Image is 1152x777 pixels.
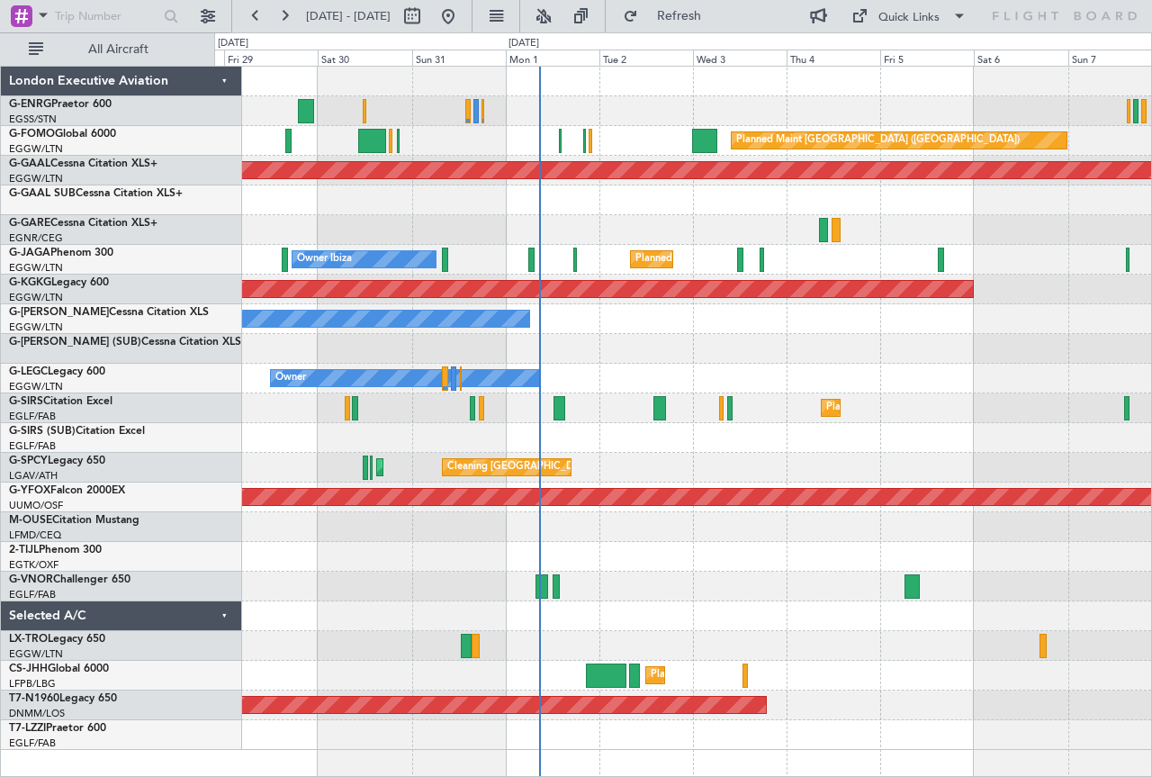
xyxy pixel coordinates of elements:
[9,248,50,258] span: G-JAGA
[9,545,39,556] span: 2-TIJL
[9,231,63,245] a: EGNR/CEG
[9,188,183,199] a: G-GAAL SUBCessna Citation XLS+
[9,321,63,334] a: EGGW/LTN
[693,50,787,66] div: Wed 3
[9,396,112,407] a: G-SIRSCitation Excel
[9,723,46,734] span: T7-LZZI
[9,456,105,466] a: G-SPCYLegacy 650
[842,2,976,31] button: Quick Links
[9,574,53,585] span: G-VNOR
[9,664,48,674] span: CS-JHH
[47,43,190,56] span: All Aircraft
[9,337,141,348] span: G-[PERSON_NAME] (SUB)
[9,664,109,674] a: CS-JHHGlobal 6000
[9,113,57,126] a: EGSS/STN
[9,129,55,140] span: G-FOMO
[9,693,117,704] a: T7-N1960Legacy 650
[9,558,58,572] a: EGTK/OXF
[9,426,145,437] a: G-SIRS (SUB)Citation Excel
[9,99,51,110] span: G-ENRG
[9,693,59,704] span: T7-N1960
[9,439,56,453] a: EGLF/FAB
[9,647,63,661] a: EGGW/LTN
[447,454,701,481] div: Cleaning [GEOGRAPHIC_DATA] ([PERSON_NAME] Intl)
[9,588,56,601] a: EGLF/FAB
[9,723,106,734] a: T7-LZZIPraetor 600
[974,50,1067,66] div: Sat 6
[297,246,352,273] div: Owner Ibiza
[736,127,1020,154] div: Planned Maint [GEOGRAPHIC_DATA] ([GEOGRAPHIC_DATA])
[9,291,63,304] a: EGGW/LTN
[9,218,157,229] a: G-GARECessna Citation XLS+
[9,307,109,318] span: G-[PERSON_NAME]
[9,307,209,318] a: G-[PERSON_NAME]Cessna Citation XLS
[826,394,1110,421] div: Planned Maint [GEOGRAPHIC_DATA] ([GEOGRAPHIC_DATA])
[20,35,195,64] button: All Aircraft
[9,158,50,169] span: G-GAAL
[9,515,52,526] span: M-OUSE
[412,50,506,66] div: Sun 31
[318,50,411,66] div: Sat 30
[508,36,539,51] div: [DATE]
[506,50,599,66] div: Mon 1
[9,172,63,185] a: EGGW/LTN
[9,707,65,720] a: DNMM/LOS
[787,50,880,66] div: Thu 4
[9,337,241,348] a: G-[PERSON_NAME] (SUB)Cessna Citation XLS
[878,9,940,27] div: Quick Links
[9,218,50,229] span: G-GARE
[275,365,306,392] div: Owner
[382,454,589,481] div: Planned Maint Athens ([PERSON_NAME] Intl)
[55,3,158,30] input: Trip Number
[9,456,48,466] span: G-SPCY
[615,2,723,31] button: Refresh
[9,158,157,169] a: G-GAALCessna Citation XLS+
[9,634,48,645] span: LX-TRO
[9,545,102,556] a: 2-TIJLPhenom 300
[9,515,139,526] a: M-OUSECitation Mustang
[9,574,130,585] a: G-VNORChallenger 650
[218,36,248,51] div: [DATE]
[9,188,76,199] span: G-GAAL SUB
[9,469,58,483] a: LGAV/ATH
[9,380,63,393] a: EGGW/LTN
[642,10,717,23] span: Refresh
[9,410,56,423] a: EGLF/FAB
[224,50,318,66] div: Fri 29
[9,366,48,377] span: G-LEGC
[9,261,63,275] a: EGGW/LTN
[9,529,61,542] a: LFMD/CEQ
[9,499,63,512] a: UUMO/OSF
[9,99,112,110] a: G-ENRGPraetor 600
[9,485,125,496] a: G-YFOXFalcon 2000EX
[9,677,56,691] a: LFPB/LBG
[306,8,391,24] span: [DATE] - [DATE]
[599,50,693,66] div: Tue 2
[880,50,974,66] div: Fri 5
[635,246,919,273] div: Planned Maint [GEOGRAPHIC_DATA] ([GEOGRAPHIC_DATA])
[9,736,56,750] a: EGLF/FAB
[9,142,63,156] a: EGGW/LTN
[9,248,113,258] a: G-JAGAPhenom 300
[9,277,51,288] span: G-KGKG
[9,277,109,288] a: G-KGKGLegacy 600
[9,634,105,645] a: LX-TROLegacy 650
[9,366,105,377] a: G-LEGCLegacy 600
[9,426,76,437] span: G-SIRS (SUB)
[9,485,50,496] span: G-YFOX
[9,129,116,140] a: G-FOMOGlobal 6000
[651,662,934,689] div: Planned Maint [GEOGRAPHIC_DATA] ([GEOGRAPHIC_DATA])
[9,396,43,407] span: G-SIRS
